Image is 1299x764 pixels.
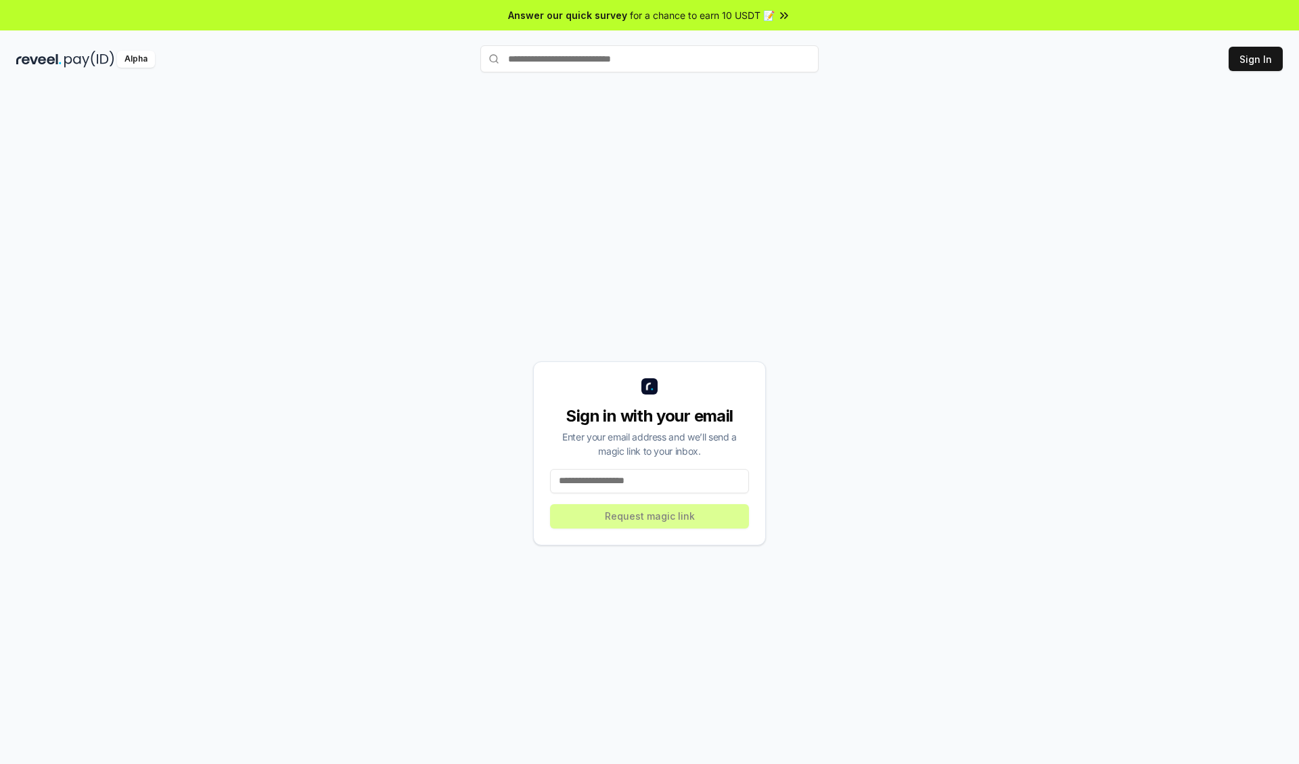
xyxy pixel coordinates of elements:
div: Enter your email address and we’ll send a magic link to your inbox. [550,430,749,458]
img: logo_small [641,378,658,395]
div: Alpha [117,51,155,68]
span: for a chance to earn 10 USDT 📝 [630,8,775,22]
button: Sign In [1229,47,1283,71]
img: pay_id [64,51,114,68]
img: reveel_dark [16,51,62,68]
span: Answer our quick survey [508,8,627,22]
div: Sign in with your email [550,405,749,427]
